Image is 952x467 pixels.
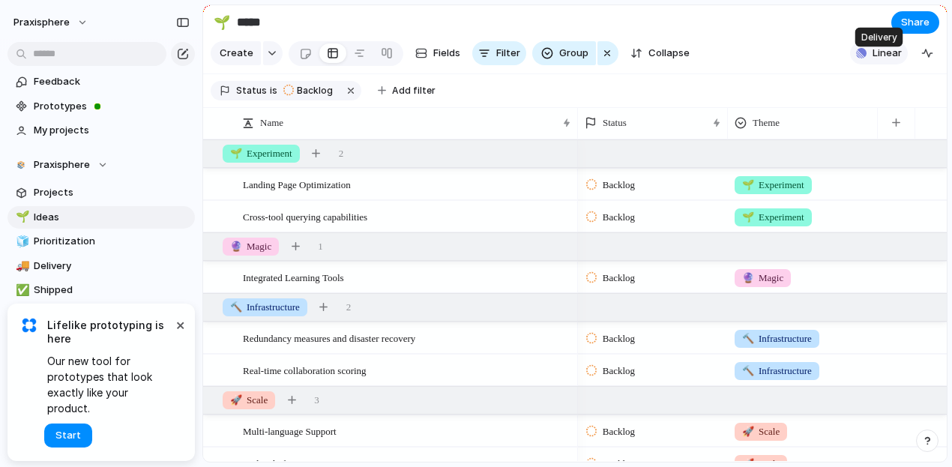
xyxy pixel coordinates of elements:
span: Status [603,115,627,130]
span: Landing Page Optimization [243,175,351,193]
span: 🚀 [230,394,242,406]
div: ✅ [16,282,26,299]
span: Feedback [34,74,190,89]
span: 🔮 [230,241,242,252]
button: 🌱 [210,10,234,34]
button: 🧊 [13,234,28,249]
span: Experiment [742,210,804,225]
button: Praxisphere [7,154,195,176]
span: Status [236,84,267,97]
span: 🌱 [742,179,754,190]
a: Feedback [7,70,195,93]
div: 🌱 [214,12,230,32]
a: 🌱Ideas [7,206,195,229]
span: Backlog [603,271,635,286]
span: 🚀 [742,426,754,437]
span: Share [901,15,930,30]
span: Group [559,46,588,61]
button: Create [211,41,261,65]
span: Backlog [603,331,635,346]
span: Redundancy measures and disaster recovery [243,329,415,346]
div: Delivery [855,28,903,47]
span: Backlog [603,210,635,225]
button: Collapse [624,41,696,65]
div: 🧊 [16,233,26,250]
span: Integrated Learning Tools [243,268,344,286]
span: Praxisphere [34,157,90,172]
span: Infrastructure [742,331,812,346]
span: Delivery [34,259,190,274]
span: 🔨 [742,333,754,344]
span: 1 [318,239,323,254]
span: Fields [433,46,460,61]
span: 🔨 [742,365,754,376]
a: My projects [7,119,195,142]
span: Backlog [603,364,635,379]
span: Praxisphere [13,15,70,30]
span: Filter [496,46,520,61]
a: 🧊Prioritization [7,230,195,253]
button: is [267,82,280,99]
div: 🌱 [16,208,26,226]
span: 🔨 [230,301,242,313]
a: Prototypes [7,95,195,118]
span: 3 [314,393,319,408]
span: 2 [346,300,352,315]
span: Cross-tool querying capabilities [243,208,367,225]
span: Scale [230,393,268,408]
button: Linear [850,42,908,64]
span: Projects [34,185,190,200]
button: ✅ [13,283,28,298]
span: Linear [873,46,902,61]
a: ✅Shipped [7,279,195,301]
span: Experiment [742,178,804,193]
span: Scale [742,424,780,439]
span: Backlog [603,424,635,439]
span: Infrastructure [742,364,812,379]
span: Prototypes [34,99,190,114]
button: Backlog [279,82,342,99]
span: 🌱 [742,211,754,223]
span: Prioritization [34,234,190,249]
button: Share [891,11,939,34]
button: Dismiss [171,316,189,334]
span: Backlog [297,84,333,97]
button: Fields [409,41,466,65]
span: Multi-language Support [243,422,337,439]
button: Add filter [369,80,445,101]
button: Start [44,424,92,448]
button: Filter [472,41,526,65]
button: Praxisphere [7,10,96,34]
a: Projects [7,181,195,204]
span: Add filter [392,84,436,97]
span: Magic [230,239,271,254]
span: Name [260,115,283,130]
span: 🌱 [230,148,242,159]
button: Group [532,41,596,65]
span: Experiment [230,146,292,161]
span: Theme [753,115,780,130]
a: 🚚Delivery [7,255,195,277]
span: is [270,84,277,97]
span: Collapse [648,46,690,61]
span: Our new tool for prototypes that look exactly like your product. [47,353,172,416]
span: Lifelike prototyping is here [47,319,172,346]
span: 🔮 [742,272,754,283]
span: Shipped [34,283,190,298]
span: Real-time collaboration scoring [243,361,367,379]
span: Ideas [34,210,190,225]
span: My projects [34,123,190,138]
button: 🚚 [13,259,28,274]
span: Start [55,428,81,443]
span: 2 [339,146,344,161]
span: Infrastructure [230,300,300,315]
span: Backlog [603,178,635,193]
span: Create [220,46,253,61]
span: Magic [742,271,783,286]
button: 🌱 [13,210,28,225]
div: 🚚 [16,257,26,274]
